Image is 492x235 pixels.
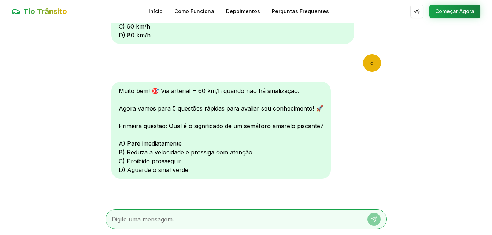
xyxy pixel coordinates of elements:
a: Depoimentos [226,8,260,15]
a: Início [149,8,163,15]
div: c [363,54,381,72]
a: Tio Trânsito [12,6,67,16]
span: Tio Trânsito [23,6,67,16]
div: Muito bem! 🎯 Via arterial = 60 km/h quando não há sinalização. Agora vamos para 5 questões rápida... [111,82,331,179]
button: Começar Agora [429,5,480,18]
a: Perguntas Frequentes [272,8,329,15]
a: Como Funciona [174,8,214,15]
